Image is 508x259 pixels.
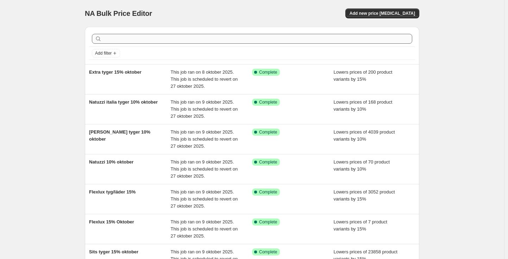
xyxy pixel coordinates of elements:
span: [PERSON_NAME] tyger 10% oktober [89,129,150,142]
span: This job ran on 9 oktober 2025. This job is scheduled to revert on 27 oktober 2025. [171,129,238,149]
span: This job ran on 9 oktober 2025. This job is scheduled to revert on 27 oktober 2025. [171,159,238,179]
span: This job ran on 9 oktober 2025. This job is scheduled to revert on 27 oktober 2025. [171,189,238,209]
span: NA Bulk Price Editor [85,10,152,17]
span: This job ran on 9 oktober 2025. This job is scheduled to revert on 27 oktober 2025. [171,219,238,239]
span: Complete [259,249,277,255]
span: Extra tyger 15% oktober [89,69,142,75]
span: Complete [259,99,277,105]
span: Flexlux 15% Oktober [89,219,134,224]
button: Add new price [MEDICAL_DATA] [345,8,419,18]
span: Lowers prices of 70 product variants by 10% [334,159,390,172]
span: Flexlux tyg/läder 15% [89,189,136,195]
span: Complete [259,69,277,75]
span: Complete [259,129,277,135]
span: Complete [259,159,277,165]
span: Natuzzi 10% oktober [89,159,133,165]
span: Complete [259,189,277,195]
button: Add filter [92,49,120,57]
span: Lowers prices of 200 product variants by 15% [334,69,393,82]
span: Lowers prices of 3052 product variants by 15% [334,189,395,202]
span: Natuzzi italia tyger 10% oktober [89,99,158,105]
span: Add new price [MEDICAL_DATA] [350,11,415,16]
span: This job ran on 8 oktober 2025. This job is scheduled to revert on 27 oktober 2025. [171,69,238,89]
span: Complete [259,219,277,225]
span: Add filter [95,50,112,56]
span: Lowers prices of 168 product variants by 10% [334,99,393,112]
span: This job ran on 9 oktober 2025. This job is scheduled to revert on 27 oktober 2025. [171,99,238,119]
span: Lowers prices of 7 product variants by 15% [334,219,387,232]
span: Sits tyger 15% oktober [89,249,138,254]
span: Lowers prices of 4039 product variants by 10% [334,129,395,142]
